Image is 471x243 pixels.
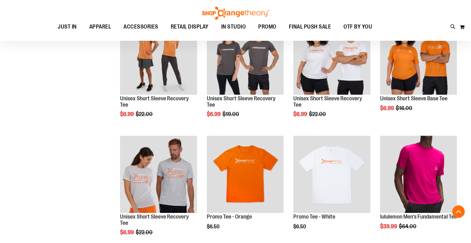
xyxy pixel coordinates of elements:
div: product [117,14,200,133]
span: $6.99 [293,111,308,117]
div: product [377,14,460,127]
span: $22.00 [136,229,154,235]
span: APPAREL [89,20,111,34]
img: Product image for Unisex Short Sleeve Recovery Tee [293,18,370,94]
span: FINAL PUSH SALE [289,20,331,34]
a: Unisex Short Sleeve Recovery Tee [120,214,189,226]
a: Promo Tee - Orange [207,214,252,220]
span: $6.99 [120,111,135,117]
a: OTF lululemon Mens The Fundamental T Wild Berry [380,136,457,214]
span: JUST IN [58,20,77,34]
span: $6.99 [120,229,135,235]
span: $19.00 [222,111,240,117]
a: Unisex Short Sleeve Recovery Tee [293,95,362,108]
div: product [290,14,373,133]
img: Product image for White Promo Tee [293,136,370,213]
a: Unisex Short Sleeve Recovery Tee [120,95,189,108]
span: RETAIL DISPLAY [171,20,209,34]
a: Product image for Orange Promo Tee [207,136,284,214]
span: PROMO [258,20,276,34]
a: Unisex Short Sleeve Recovery Tee primary image [120,18,197,95]
img: Unisex Short Sleeve Recovery Tee primary image [120,18,197,94]
img: OTF lululemon Mens The Fundamental T Wild Berry [380,136,457,213]
a: lululemon Men's Fundamental Tee [380,214,457,220]
button: Back To Top [452,205,465,218]
img: Product image for Unisex Short Sleeve Recovery Tee [120,136,197,213]
span: $6.99 [380,105,395,111]
a: Product image for Unisex Short Sleeve Recovery Tee [120,136,197,214]
a: Promo Tee - White [293,214,335,220]
span: $39.99 [380,223,398,230]
span: ACCESSORIES [123,20,158,34]
span: $22.00 [309,111,327,117]
img: Shop Orangetheory [201,7,270,20]
span: $64.00 [399,223,417,230]
div: product [204,14,287,133]
a: Product image for Unisex Short Sleeve Base Tee [380,18,457,95]
span: $6.50 [207,224,220,230]
img: Product image for Unisex Short Sleeve Recovery Tee [207,18,284,94]
span: $6.50 [293,224,307,230]
a: Product image for Unisex Short Sleeve Recovery Tee [207,18,284,95]
span: $16.00 [396,105,413,111]
a: Product image for White Promo Tee [293,136,370,214]
a: Unisex Short Sleeve Base Tee [380,95,447,102]
span: $6.99 [207,111,222,117]
a: Product image for Unisex Short Sleeve Recovery Tee [293,18,370,95]
img: Product image for Unisex Short Sleeve Base Tee [380,18,457,94]
a: Unisex Short Sleeve Recovery Tee [207,95,275,108]
span: IN STUDIO [221,20,246,34]
span: OTF BY YOU [343,20,372,34]
span: $22.00 [136,111,154,117]
img: Product image for Orange Promo Tee [207,136,284,213]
